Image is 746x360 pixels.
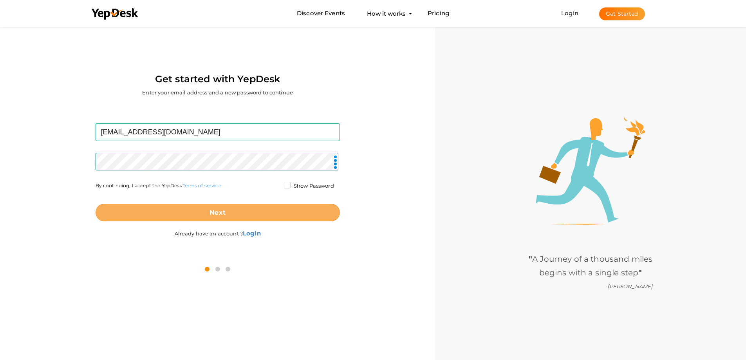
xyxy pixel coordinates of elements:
label: Get started with YepDesk [155,72,280,87]
img: step1-illustration.png [536,117,645,225]
b: Login [243,230,261,237]
label: Already have an account ? [175,221,261,237]
a: Terms of service [182,183,221,188]
a: Pricing [428,6,449,21]
button: How it works [365,6,408,21]
label: Enter your email address and a new password to continue [142,89,293,96]
span: A Journey of a thousand miles begins with a single step [529,254,652,277]
input: Enter your email address [96,123,340,141]
b: Next [210,209,226,216]
label: By continuing, I accept the YepDesk [96,182,221,189]
b: " [529,254,532,264]
button: Next [96,204,340,221]
label: Show Password [284,182,334,190]
a: Login [561,9,578,17]
b: " [638,268,642,277]
i: - [PERSON_NAME] [604,283,652,289]
a: Discover Events [297,6,345,21]
button: Get Started [599,7,645,20]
